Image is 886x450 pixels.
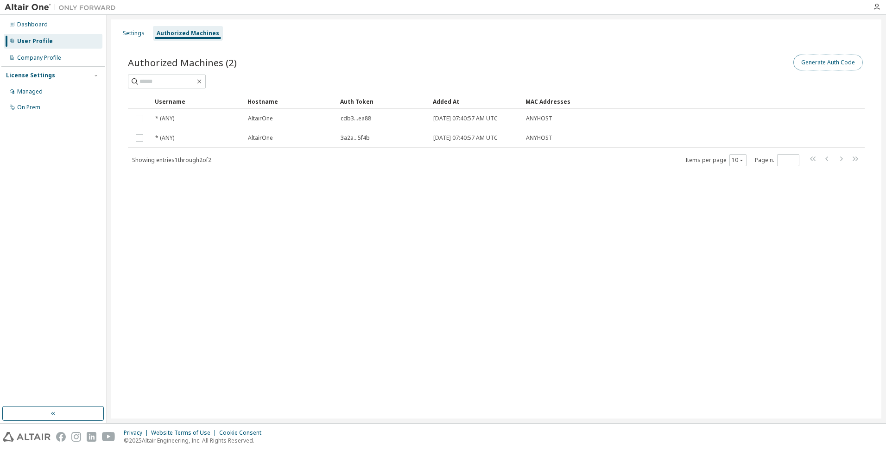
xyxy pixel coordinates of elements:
[71,432,81,442] img: instagram.svg
[124,429,151,437] div: Privacy
[247,94,333,109] div: Hostname
[17,54,61,62] div: Company Profile
[526,115,552,122] span: ANYHOST
[128,56,237,69] span: Authorized Machines (2)
[755,154,799,166] span: Page n.
[433,115,498,122] span: [DATE] 07:40:57 AM UTC
[56,432,66,442] img: facebook.svg
[793,55,863,70] button: Generate Auth Code
[525,94,770,109] div: MAC Addresses
[219,429,267,437] div: Cookie Consent
[526,134,552,142] span: ANYHOST
[248,115,273,122] span: AltairOne
[433,134,498,142] span: [DATE] 07:40:57 AM UTC
[155,134,174,142] span: * (ANY)
[17,37,53,45] div: User Profile
[124,437,267,444] p: © 2025 Altair Engineering, Inc. All Rights Reserved.
[6,72,55,79] div: License Settings
[17,104,40,111] div: On Prem
[155,94,240,109] div: Username
[685,154,747,166] span: Items per page
[248,134,273,142] span: AltairOne
[5,3,120,12] img: Altair One
[123,30,145,37] div: Settings
[155,115,174,122] span: * (ANY)
[433,94,518,109] div: Added At
[732,156,744,164] button: 10
[132,156,211,164] span: Showing entries 1 through 2 of 2
[341,134,370,142] span: 3a2a...5f4b
[341,115,371,122] span: cdb3...ea88
[157,30,219,37] div: Authorized Machines
[17,88,43,95] div: Managed
[3,432,51,442] img: altair_logo.svg
[87,432,96,442] img: linkedin.svg
[151,429,219,437] div: Website Terms of Use
[17,21,48,28] div: Dashboard
[102,432,115,442] img: youtube.svg
[340,94,425,109] div: Auth Token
